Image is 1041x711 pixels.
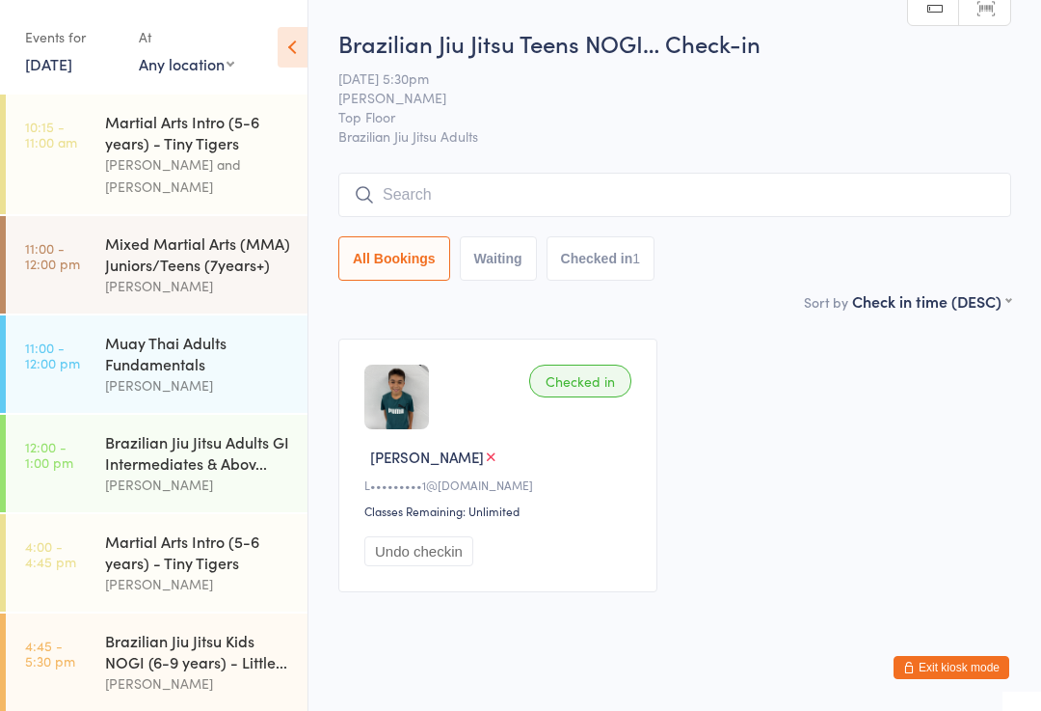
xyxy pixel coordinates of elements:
a: 11:00 -12:00 pmMixed Martial Arts (MMA) Juniors/Teens (7years+)[PERSON_NAME] [6,216,307,314]
button: Undo checkin [364,536,473,566]
time: 12:00 - 1:00 pm [25,439,73,470]
a: 10:15 -11:00 amMartial Arts Intro (5-6 years) - Tiny Tigers[PERSON_NAME] and [PERSON_NAME] [6,95,307,214]
div: [PERSON_NAME] [105,474,291,496]
a: 12:00 -1:00 pmBrazilian Jiu Jitsu Adults GI Intermediates & Abov...[PERSON_NAME] [6,415,307,512]
span: [PERSON_NAME] [370,447,484,467]
div: 1 [632,251,640,266]
button: Waiting [460,236,537,281]
time: 4:00 - 4:45 pm [25,538,76,569]
time: 11:00 - 12:00 pm [25,340,80,370]
div: Muay Thai Adults Fundamentals [105,332,291,374]
span: [DATE] 5:30pm [338,68,981,88]
div: Mixed Martial Arts (MMA) Juniors/Teens (7years+) [105,232,291,275]
div: At [139,21,234,53]
span: Top Floor [338,107,981,126]
div: Check in time (DESC) [852,290,1011,312]
div: [PERSON_NAME] and [PERSON_NAME] [105,153,291,198]
div: Martial Arts Intro (5-6 years) - Tiny Tigers [105,111,291,153]
span: Brazilian Jiu Jitsu Adults [338,126,1011,146]
div: Any location [139,53,234,74]
div: Events for [25,21,120,53]
label: Sort by [804,292,848,312]
div: Brazilian Jiu Jitsu Adults GI Intermediates & Abov... [105,431,291,474]
img: image1741672418.png [364,365,429,429]
div: [PERSON_NAME] [105,672,291,695]
div: Classes Remaining: Unlimited [364,503,637,519]
div: Checked in [529,365,631,397]
div: [PERSON_NAME] [105,275,291,297]
time: 4:45 - 5:30 pm [25,638,75,669]
input: Search [338,173,1011,217]
button: Exit kiosk mode [894,656,1009,679]
a: 4:00 -4:45 pmMartial Arts Intro (5-6 years) - Tiny Tigers[PERSON_NAME] [6,514,307,612]
span: [PERSON_NAME] [338,88,981,107]
a: 4:45 -5:30 pmBrazilian Jiu Jitsu Kids NOGI (6-9 years) - Little...[PERSON_NAME] [6,614,307,711]
button: Checked in1 [547,236,655,281]
button: All Bookings [338,236,450,281]
div: [PERSON_NAME] [105,374,291,397]
div: [PERSON_NAME] [105,573,291,595]
time: 11:00 - 12:00 pm [25,240,80,271]
time: 10:15 - 11:00 am [25,119,77,150]
div: Martial Arts Intro (5-6 years) - Tiny Tigers [105,531,291,573]
h2: Brazilian Jiu Jitsu Teens NOGI… Check-in [338,27,1011,59]
a: [DATE] [25,53,72,74]
div: Brazilian Jiu Jitsu Kids NOGI (6-9 years) - Little... [105,630,291,672]
a: 11:00 -12:00 pmMuay Thai Adults Fundamentals[PERSON_NAME] [6,315,307,413]
div: L•••••••••1@[DOMAIN_NAME] [364,477,637,493]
